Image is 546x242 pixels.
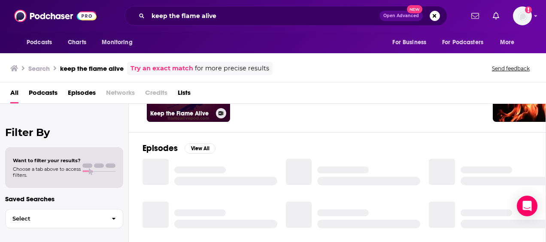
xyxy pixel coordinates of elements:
a: Show notifications dropdown [489,9,503,23]
button: Send feedback [489,65,532,72]
a: EpisodesView All [143,143,215,154]
p: Saved Searches [5,195,123,203]
button: open menu [437,34,496,51]
span: New [407,5,422,13]
span: Networks [106,86,135,103]
button: open menu [96,34,143,51]
h3: Search [28,64,50,73]
button: Select [5,209,123,228]
button: open menu [494,34,525,51]
h2: Filter By [5,126,123,139]
button: open menu [386,34,437,51]
span: Logged in as BerkMarc [513,6,532,25]
a: Lists [178,86,191,103]
button: Open AdvancedNew [379,11,423,21]
button: open menu [21,34,63,51]
div: Search podcasts, credits, & more... [124,6,447,26]
span: Podcasts [27,36,52,48]
span: Want to filter your results? [13,157,81,163]
img: Podchaser - Follow, Share and Rate Podcasts [14,8,97,24]
span: Select [6,216,105,221]
span: Choose a tab above to access filters. [13,166,81,178]
span: Credits [145,86,167,103]
a: Show notifications dropdown [468,9,482,23]
a: Episodes [68,86,96,103]
span: Open Advanced [383,14,419,18]
h3: keep the flame alive [60,64,124,73]
button: View All [185,143,215,154]
a: All [10,86,18,103]
span: For Podcasters [442,36,483,48]
h3: Keep the Flame Alive [150,110,212,117]
h2: Episodes [143,143,178,154]
a: Try an exact match [130,64,193,73]
span: For Business [392,36,426,48]
span: for more precise results [195,64,269,73]
span: More [500,36,515,48]
button: Show profile menu [513,6,532,25]
input: Search podcasts, credits, & more... [148,9,379,23]
a: Podcasts [29,86,58,103]
span: Charts [68,36,86,48]
img: User Profile [513,6,532,25]
span: Monitoring [102,36,132,48]
svg: Add a profile image [525,6,532,13]
div: Open Intercom Messenger [517,196,537,216]
a: Charts [62,34,91,51]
